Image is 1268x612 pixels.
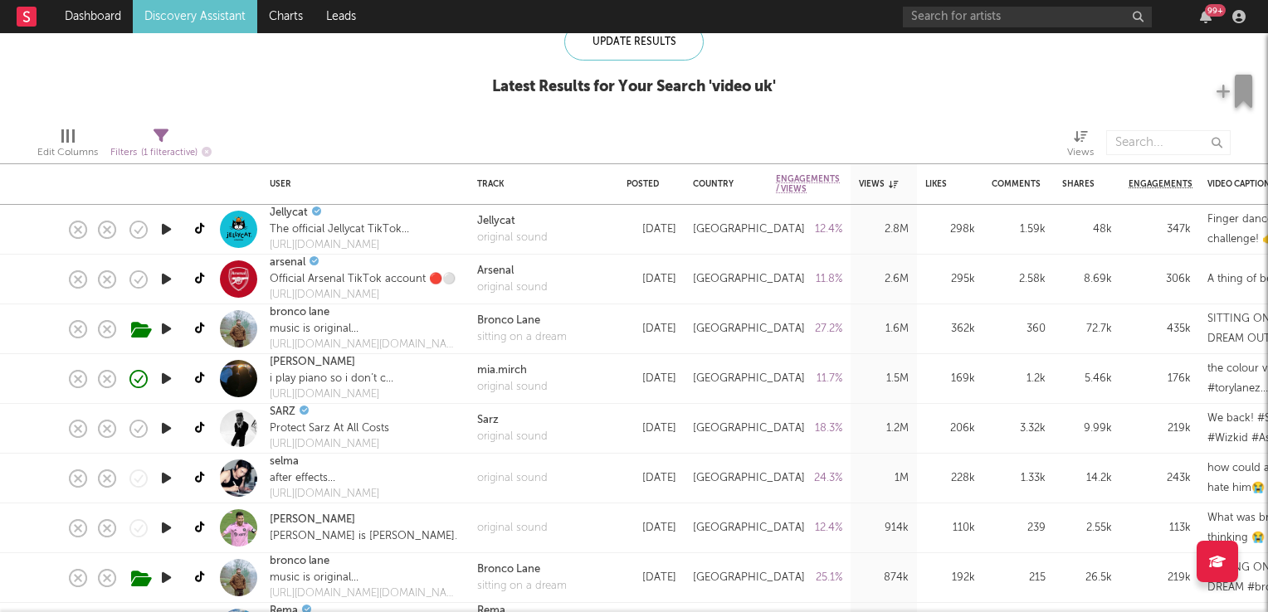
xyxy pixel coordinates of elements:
[925,518,975,538] div: 110k
[776,568,842,588] div: 25.1 %
[270,304,329,321] a: bronco lane
[693,319,805,339] div: [GEOGRAPHIC_DATA]
[627,469,676,488] div: [DATE]
[1062,179,1095,189] div: Shares
[925,270,975,289] div: 295k
[776,469,842,488] div: 24.3 %
[1106,130,1231,155] input: Search...
[925,179,950,189] div: Likes
[859,319,909,339] div: 1.6M
[270,570,461,586] div: music is original the quotes are not ig: boibronco
[270,354,355,371] a: [PERSON_NAME]
[110,143,212,163] div: Filters
[1129,518,1191,538] div: 113k
[627,518,676,538] div: [DATE]
[925,568,975,588] div: 192k
[776,220,842,240] div: 12.4 %
[992,220,1046,240] div: 1.59k
[564,23,704,61] div: Update Results
[270,221,461,238] div: The official Jellycat TikTok Follow for fun and updates #Sharingjoy
[477,561,567,578] div: Bronco Lane
[1062,518,1112,538] div: 2.55k
[270,271,456,288] div: Official Arsenal TikTok account 🔴⚪️
[776,518,842,538] div: 12.4 %
[859,419,909,439] div: 1.2M
[859,369,909,389] div: 1.5M
[477,213,548,230] div: Jellycat
[270,436,389,453] a: [URL][DOMAIN_NAME]
[693,220,805,240] div: [GEOGRAPHIC_DATA]
[270,454,299,470] a: selma
[1067,143,1094,163] div: Views
[270,321,461,338] div: music is original the quotes are not ig: boibronco
[859,518,909,538] div: 914k
[477,279,548,296] a: original sound
[627,568,676,588] div: [DATE]
[693,518,805,538] div: [GEOGRAPHIC_DATA]
[859,270,909,289] div: 2.6M
[1129,319,1191,339] div: 435k
[776,319,842,339] div: 27.2 %
[477,470,548,487] div: original sound
[492,77,776,97] div: Latest Results for Your Search ' video uk '
[925,469,975,488] div: 228k
[1062,369,1112,389] div: 5.46k
[627,270,676,289] div: [DATE]
[477,230,548,246] a: original sound
[110,122,212,170] div: Filters(1 filter active)
[693,568,805,588] div: [GEOGRAPHIC_DATA]
[270,237,461,254] a: [URL][DOMAIN_NAME]
[477,578,567,595] a: sitting on a dream
[477,379,548,396] a: original sound
[925,319,975,339] div: 362k
[477,329,567,346] a: sitting on a dream
[270,287,456,304] a: [URL][DOMAIN_NAME]
[1062,319,1112,339] div: 72.7k
[776,174,840,194] span: Engagements / Views
[693,469,805,488] div: [GEOGRAPHIC_DATA]
[992,419,1046,439] div: 3.32k
[1129,568,1191,588] div: 219k
[270,337,461,353] div: [URL][DOMAIN_NAME][DOMAIN_NAME]
[693,270,805,289] div: [GEOGRAPHIC_DATA]
[693,369,805,389] div: [GEOGRAPHIC_DATA]
[270,470,379,487] div: after effects audios @mp3s DM FOR PROMO
[477,520,548,537] div: original sound
[270,512,355,528] a: [PERSON_NAME]
[477,362,548,379] a: mia.mirch
[992,518,1046,538] div: 239
[859,179,898,189] div: Views
[1200,10,1212,23] button: 99+
[37,143,98,163] div: Edit Columns
[477,429,548,445] a: original sound
[1129,179,1192,189] span: Engagements
[1205,4,1226,17] div: 99 +
[627,319,676,339] div: [DATE]
[992,179,1041,189] div: Comments
[477,313,567,329] div: Bronco Lane
[37,122,98,170] div: Edit Columns
[270,255,305,271] a: arsenal
[270,486,379,503] a: [URL][DOMAIN_NAME]
[627,369,676,389] div: [DATE]
[270,386,395,403] div: [URL][DOMAIN_NAME]
[477,412,548,429] a: Sarz
[1129,469,1191,488] div: 243k
[925,220,975,240] div: 298k
[1062,469,1112,488] div: 14.2k
[477,263,548,279] a: Arsenal
[992,469,1046,488] div: 1.33k
[627,220,676,240] div: [DATE]
[1062,220,1112,240] div: 48k
[270,420,389,437] div: Protect Sarz At All Costs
